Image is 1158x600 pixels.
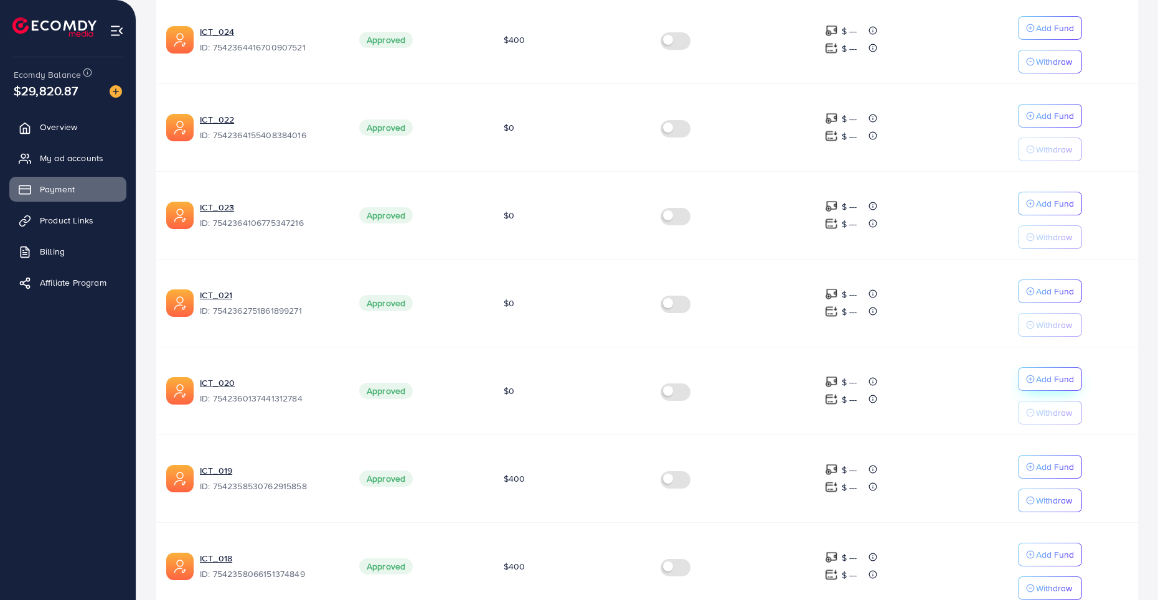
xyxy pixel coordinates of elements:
[200,464,339,477] a: ICT_019
[9,146,126,171] a: My ad accounts
[825,393,838,406] img: top-up amount
[200,552,339,565] a: ICT_018
[1105,544,1149,591] iframe: Chat
[842,217,857,232] p: $ ---
[200,568,339,580] span: ID: 7542358066151374849
[200,26,339,54] div: <span class='underline'>ICT_024</span></br>7542364416700907521
[842,304,857,319] p: $ ---
[166,377,194,405] img: ic-ads-acc.e4c84228.svg
[842,199,857,214] p: $ ---
[504,472,525,485] span: $400
[9,270,126,295] a: Affiliate Program
[200,289,339,317] div: <span class='underline'>ICT_021</span></br>7542362751861899271
[200,113,339,142] div: <span class='underline'>ICT_022</span></br>7542364155408384016
[359,558,413,574] span: Approved
[825,463,838,476] img: top-up amount
[200,217,339,229] span: ID: 7542364106775347216
[1018,455,1082,479] button: Add Fund
[200,392,339,405] span: ID: 7542360137441312784
[1036,372,1074,387] p: Add Fund
[825,288,838,301] img: top-up amount
[825,480,838,494] img: top-up amount
[504,121,514,134] span: $0
[825,112,838,125] img: top-up amount
[1036,284,1074,299] p: Add Fund
[14,82,78,100] span: $29,820.87
[200,289,339,301] a: ICT_021
[1036,317,1072,332] p: Withdraw
[359,471,413,487] span: Approved
[1018,367,1082,391] button: Add Fund
[166,202,194,229] img: ic-ads-acc.e4c84228.svg
[1036,230,1072,245] p: Withdraw
[1018,489,1082,512] button: Withdraw
[110,85,122,98] img: image
[825,375,838,388] img: top-up amount
[200,377,339,389] a: ICT_020
[1036,21,1074,35] p: Add Fund
[200,201,339,213] a: ICT_023
[200,201,339,230] div: <span class='underline'>ICT_023</span></br>7542364106775347216
[825,200,838,213] img: top-up amount
[1018,279,1082,303] button: Add Fund
[825,42,838,55] img: top-up amount
[200,480,339,492] span: ID: 7542358530762915858
[200,377,339,405] div: <span class='underline'>ICT_020</span></br>7542360137441312784
[200,26,339,38] a: ICT_024
[200,129,339,141] span: ID: 7542364155408384016
[40,121,77,133] span: Overview
[504,297,514,309] span: $0
[842,392,857,407] p: $ ---
[359,383,413,399] span: Approved
[9,177,126,202] a: Payment
[825,217,838,230] img: top-up amount
[825,24,838,37] img: top-up amount
[1036,547,1074,562] p: Add Fund
[359,207,413,223] span: Approved
[9,208,126,233] a: Product Links
[359,295,413,311] span: Approved
[825,129,838,143] img: top-up amount
[359,120,413,136] span: Approved
[504,34,525,46] span: $400
[14,68,81,81] span: Ecomdy Balance
[1036,196,1074,211] p: Add Fund
[40,276,106,289] span: Affiliate Program
[1018,543,1082,566] button: Add Fund
[504,209,514,222] span: $0
[200,304,339,317] span: ID: 7542362751861899271
[40,245,65,258] span: Billing
[1018,576,1082,600] button: Withdraw
[842,568,857,583] p: $ ---
[1036,493,1072,508] p: Withdraw
[504,560,525,573] span: $400
[842,287,857,302] p: $ ---
[1018,138,1082,161] button: Withdraw
[110,24,124,38] img: menu
[1036,405,1072,420] p: Withdraw
[200,552,339,581] div: <span class='underline'>ICT_018</span></br>7542358066151374849
[1036,581,1072,596] p: Withdraw
[9,115,126,139] a: Overview
[1018,313,1082,337] button: Withdraw
[1018,104,1082,128] button: Add Fund
[166,114,194,141] img: ic-ads-acc.e4c84228.svg
[842,375,857,390] p: $ ---
[166,26,194,54] img: ic-ads-acc.e4c84228.svg
[842,111,857,126] p: $ ---
[842,480,857,495] p: $ ---
[40,183,75,195] span: Payment
[1036,459,1074,474] p: Add Fund
[842,129,857,144] p: $ ---
[166,553,194,580] img: ic-ads-acc.e4c84228.svg
[12,17,96,37] img: logo
[40,214,93,227] span: Product Links
[1018,192,1082,215] button: Add Fund
[200,464,339,493] div: <span class='underline'>ICT_019</span></br>7542358530762915858
[1018,16,1082,40] button: Add Fund
[1036,142,1072,157] p: Withdraw
[1036,54,1072,69] p: Withdraw
[166,465,194,492] img: ic-ads-acc.e4c84228.svg
[842,24,857,39] p: $ ---
[200,41,339,54] span: ID: 7542364416700907521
